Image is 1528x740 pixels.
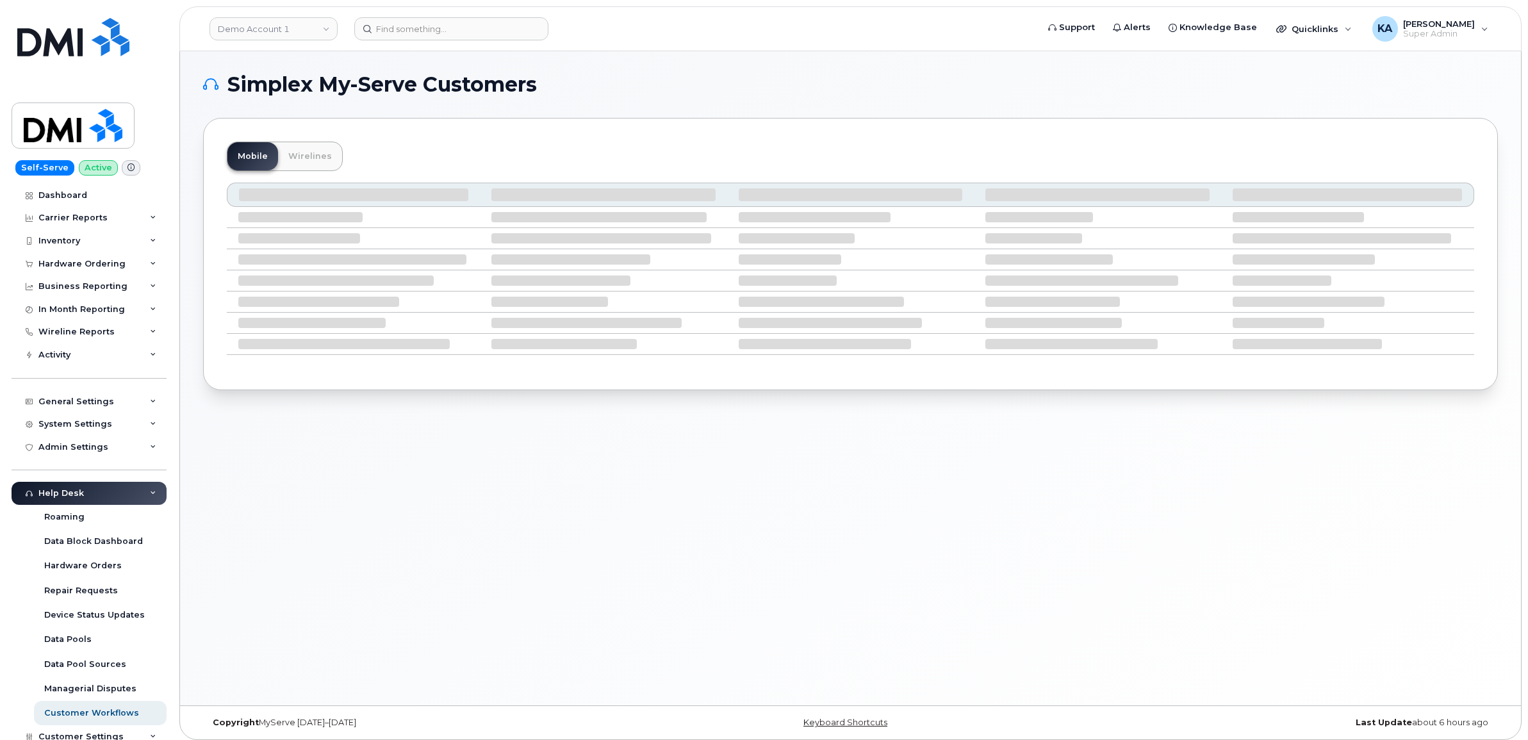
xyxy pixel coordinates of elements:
[203,718,635,728] div: MyServe [DATE]–[DATE]
[227,142,278,170] a: Mobile
[213,718,259,727] strong: Copyright
[1356,718,1412,727] strong: Last Update
[227,75,537,94] span: Simplex My-Serve Customers
[1066,718,1498,728] div: about 6 hours ago
[278,142,342,170] a: Wirelines
[803,718,887,727] a: Keyboard Shortcuts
